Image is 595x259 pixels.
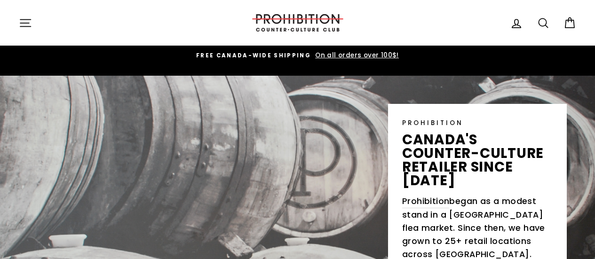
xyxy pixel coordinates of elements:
span: FREE CANADA-WIDE SHIPPING [196,52,311,59]
a: FREE CANADA-WIDE SHIPPING On all orders over 100$! [21,50,574,61]
img: PROHIBITION COUNTER-CULTURE CLUB [251,14,345,31]
p: canada's counter-culture retailer since [DATE] [402,133,553,188]
p: PROHIBITION [402,118,553,128]
span: On all orders over 100$! [313,51,399,60]
a: Prohibition [402,195,449,208]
